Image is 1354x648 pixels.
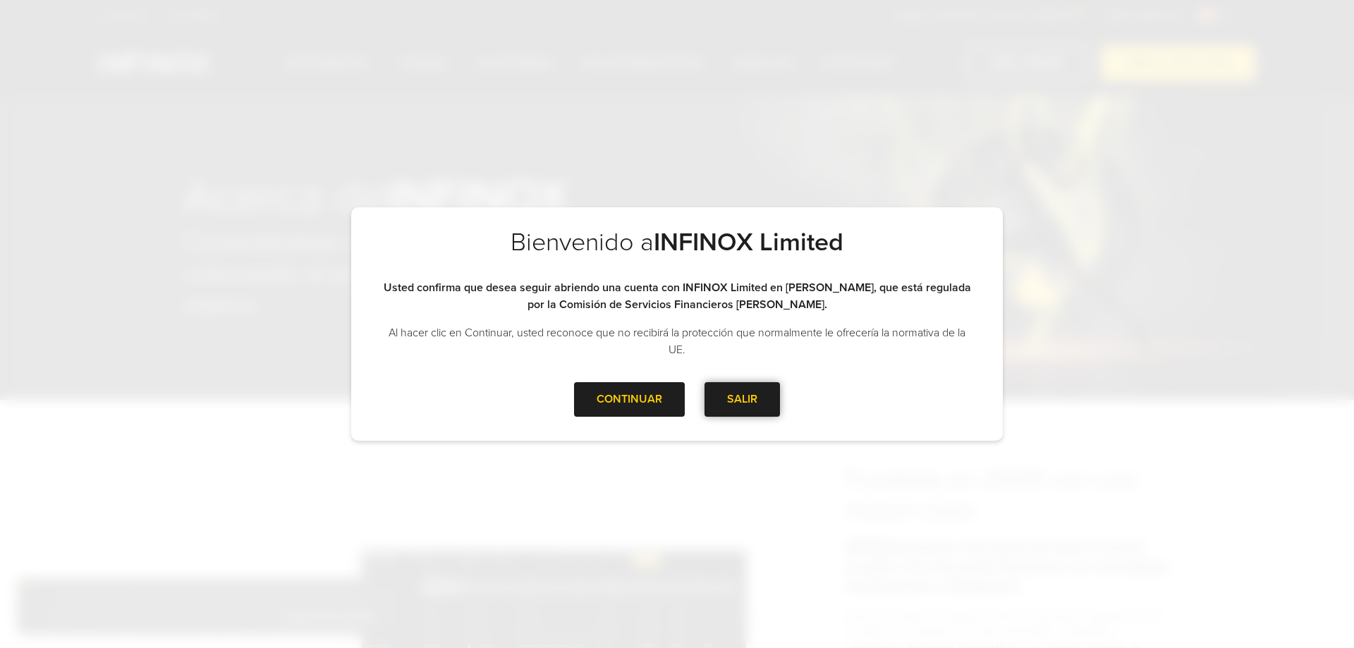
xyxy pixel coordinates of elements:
[379,324,975,358] p: Al hacer clic en Continuar, usted reconoce que no recibirá la protección que normalmente le ofrec...
[379,227,975,279] h2: Bienvenido a
[654,227,843,257] strong: INFINOX Limited
[574,382,685,417] div: CONTINUAR
[384,281,971,312] strong: Usted confirma que desea seguir abriendo una cuenta con INFINOX Limited en [PERSON_NAME], que est...
[705,382,780,417] div: SALIR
